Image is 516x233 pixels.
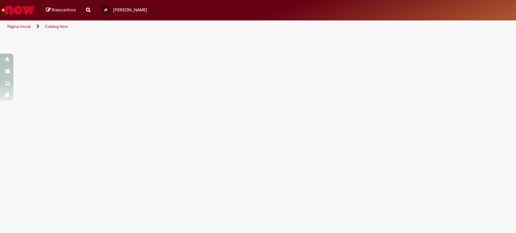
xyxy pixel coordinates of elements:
[113,7,147,13] span: [PERSON_NAME]
[5,20,339,33] ul: Trilhas de página
[104,8,107,12] span: JR
[46,7,76,13] a: Rascunhos
[1,3,35,17] img: ServiceNow
[7,24,31,29] a: Página inicial
[52,7,76,13] span: Rascunhos
[45,24,68,29] a: Catalog Item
